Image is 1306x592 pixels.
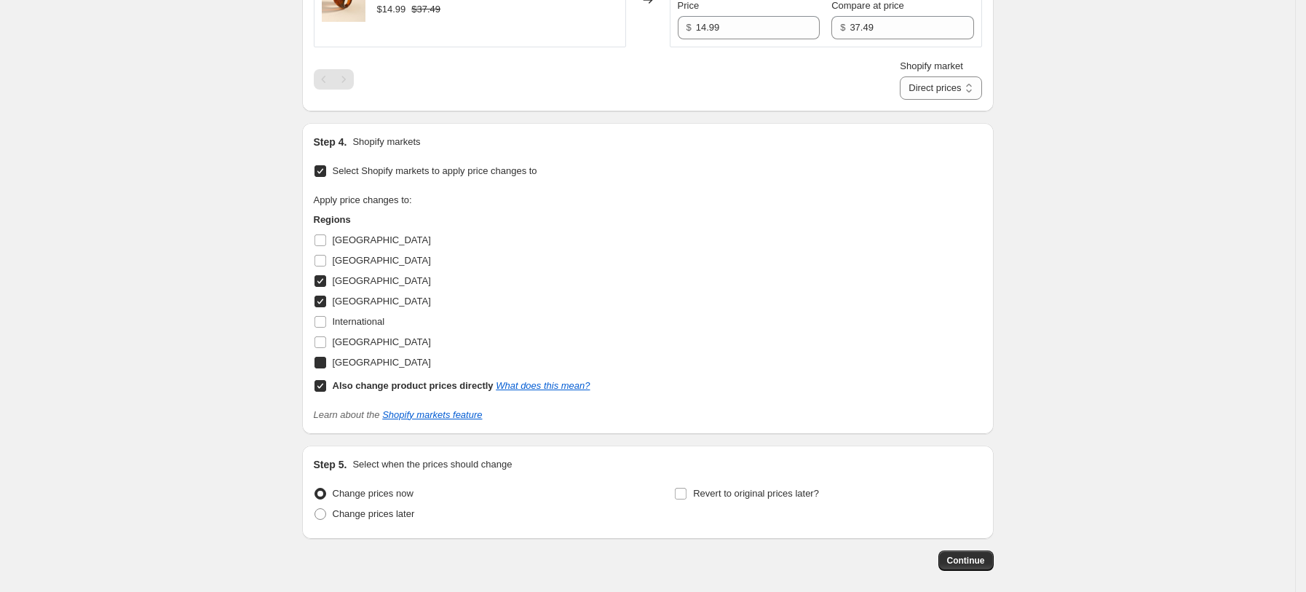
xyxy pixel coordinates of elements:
span: Revert to original prices later? [693,488,819,499]
span: [GEOGRAPHIC_DATA] [333,255,431,266]
p: Shopify markets [352,135,420,149]
i: Learn about the [314,409,483,420]
h2: Step 5. [314,457,347,472]
span: [GEOGRAPHIC_DATA] [333,336,431,347]
span: Select Shopify markets to apply price changes to [333,165,537,176]
nav: Pagination [314,69,354,90]
b: Also change product prices directly [333,380,494,391]
span: Apply price changes to: [314,194,412,205]
div: $14.99 [377,2,406,17]
h3: Regions [314,213,590,227]
span: International [333,316,385,327]
button: Continue [938,550,994,571]
span: Shopify market [900,60,963,71]
span: Continue [947,555,985,567]
span: Change prices now [333,488,413,499]
span: $ [840,22,845,33]
span: [GEOGRAPHIC_DATA] [333,296,431,307]
span: [GEOGRAPHIC_DATA] [333,357,431,368]
span: Change prices later [333,508,415,519]
span: $ [686,22,692,33]
strike: $37.49 [411,2,440,17]
p: Select when the prices should change [352,457,512,472]
a: What does this mean? [496,380,590,391]
span: [GEOGRAPHIC_DATA] [333,275,431,286]
a: Shopify markets feature [382,409,482,420]
h2: Step 4. [314,135,347,149]
span: [GEOGRAPHIC_DATA] [333,234,431,245]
